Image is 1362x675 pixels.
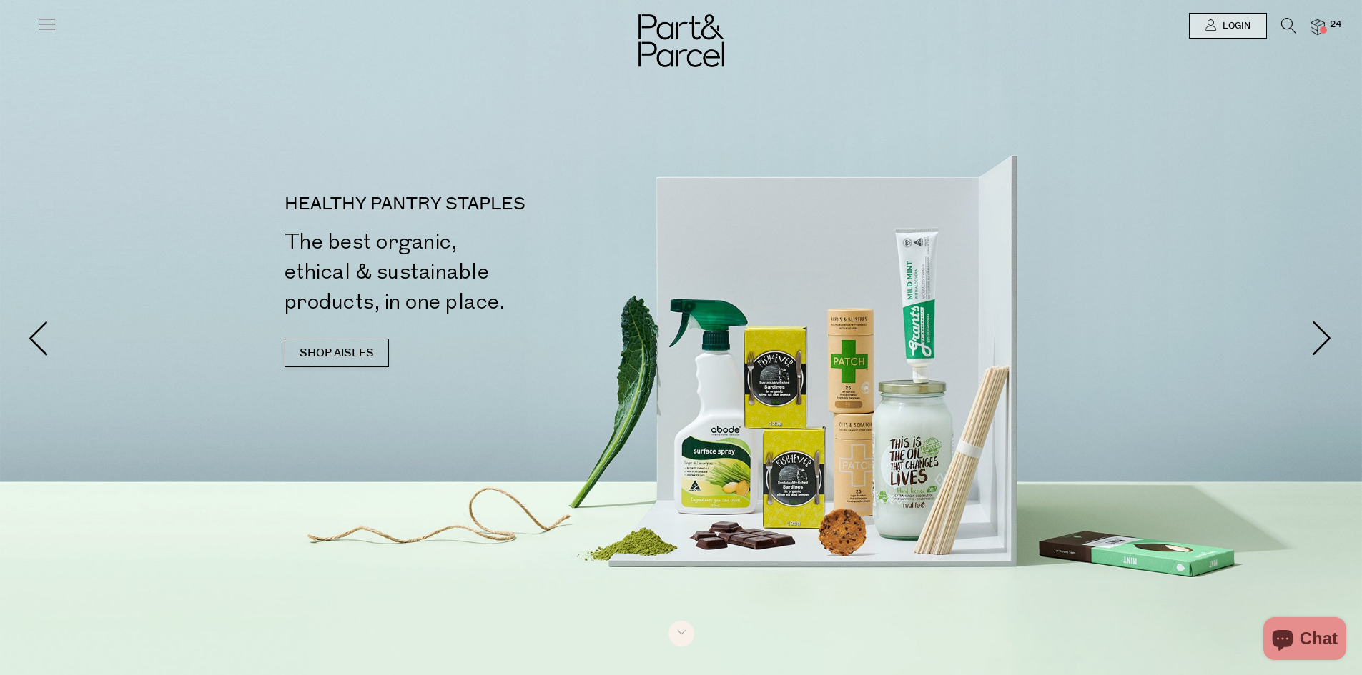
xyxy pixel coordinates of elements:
[638,14,724,67] img: Part&Parcel
[1311,19,1325,34] a: 24
[285,227,687,317] h2: The best organic, ethical & sustainable products, in one place.
[1326,19,1345,31] span: 24
[1189,13,1267,39] a: Login
[1259,617,1351,664] inbox-online-store-chat: Shopify online store chat
[285,339,389,367] a: SHOP AISLES
[1219,20,1250,32] span: Login
[285,196,687,213] p: HEALTHY PANTRY STAPLES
